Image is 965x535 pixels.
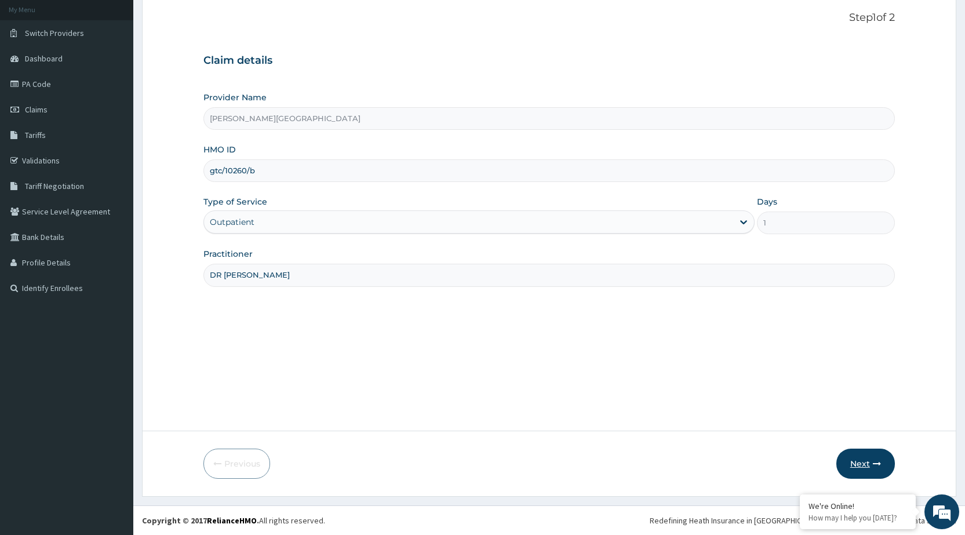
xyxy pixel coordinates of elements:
span: We're online! [67,146,160,263]
div: Redefining Heath Insurance in [GEOGRAPHIC_DATA] using Telemedicine and Data Science! [650,515,956,526]
span: Tariffs [25,130,46,140]
p: Step 1 of 2 [203,12,895,24]
input: Enter HMO ID [203,159,895,182]
label: Practitioner [203,248,253,260]
div: Minimize live chat window [190,6,218,34]
span: Claims [25,104,48,115]
a: RelianceHMO [207,515,257,526]
strong: Copyright © 2017 . [142,515,259,526]
textarea: Type your message and hit 'Enter' [6,316,221,357]
input: Enter Name [203,264,895,286]
span: Tariff Negotiation [25,181,84,191]
button: Previous [203,449,270,479]
div: Chat with us now [60,65,195,80]
span: Dashboard [25,53,63,64]
label: Days [757,196,777,208]
p: How may I help you today? [809,513,907,523]
img: d_794563401_company_1708531726252_794563401 [21,58,47,87]
label: Provider Name [203,92,267,103]
h3: Claim details [203,54,895,67]
div: Outpatient [210,216,254,228]
label: HMO ID [203,144,236,155]
button: Next [836,449,895,479]
footer: All rights reserved. [133,505,965,535]
span: Switch Providers [25,28,84,38]
div: We're Online! [809,501,907,511]
label: Type of Service [203,196,267,208]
